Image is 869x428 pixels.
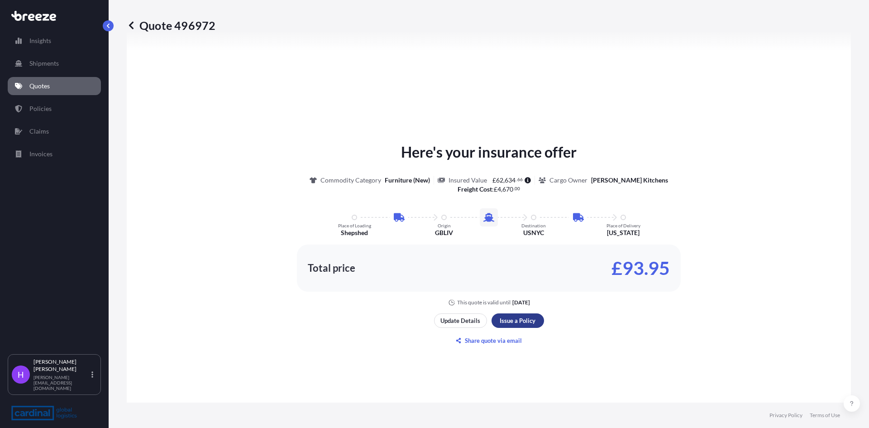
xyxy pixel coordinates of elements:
p: [US_STATE] [607,228,640,237]
p: Quotes [29,82,50,91]
p: Furniture (New) [385,176,430,185]
p: Shipments [29,59,59,68]
p: USNYC [523,228,544,237]
p: £93.95 [611,261,670,275]
span: 00 [515,187,520,190]
p: Share quote via email [465,336,522,345]
span: 4 [497,186,501,192]
p: Invoices [29,149,53,159]
p: Insights [29,36,51,45]
p: Quote 496972 [127,18,215,33]
p: Commodity Category [320,176,381,185]
span: 670 [502,186,513,192]
p: Insured Value [449,176,487,185]
p: [DATE] [512,299,530,306]
span: , [503,177,505,183]
span: , [501,186,502,192]
p: Shepshed [341,228,368,237]
p: [PERSON_NAME][EMAIL_ADDRESS][DOMAIN_NAME] [33,375,90,391]
p: Cargo Owner [549,176,587,185]
span: 66 [517,178,523,181]
p: Destination [521,223,546,228]
a: Quotes [8,77,101,95]
b: Freight Cost [458,185,492,193]
p: Origin [438,223,451,228]
button: Share quote via email [434,333,544,348]
p: Policies [29,104,52,113]
span: . [516,178,517,181]
img: organization-logo [11,406,77,420]
span: . [514,187,515,190]
p: This quote is valid until [457,299,511,306]
span: 62 [496,177,503,183]
p: Total price [308,264,355,273]
p: : [458,185,520,194]
p: Issue a Policy [500,316,535,325]
span: H [18,370,24,379]
a: Policies [8,100,101,118]
button: Update Details [434,313,487,328]
p: GBLIV [435,228,453,237]
a: Claims [8,122,101,140]
p: Update Details [440,316,480,325]
span: 634 [505,177,516,183]
p: Claims [29,127,49,136]
span: £ [492,177,496,183]
p: Place of Loading [338,223,371,228]
p: [PERSON_NAME] [PERSON_NAME] [33,358,90,373]
p: Here's your insurance offer [401,141,577,163]
p: [PERSON_NAME] Kitchens [591,176,668,185]
a: Invoices [8,145,101,163]
button: Issue a Policy [492,313,544,328]
span: £ [494,186,497,192]
a: Insights [8,32,101,50]
a: Shipments [8,54,101,72]
a: Privacy Policy [769,412,802,419]
p: Place of Delivery [606,223,640,228]
a: Terms of Use [810,412,840,419]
